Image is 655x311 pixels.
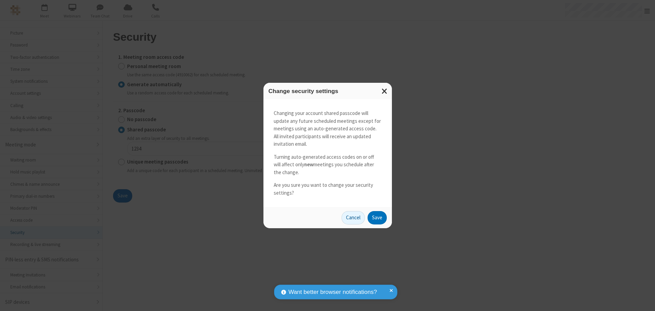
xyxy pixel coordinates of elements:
button: Save [368,211,387,225]
button: Close modal [378,83,392,100]
span: Want better browser notifications? [288,288,377,297]
h3: Change security settings [269,88,387,94]
p: Changing your account shared passcode will update any future scheduled meetings except for meetin... [274,109,382,148]
strong: new [304,161,313,168]
p: Turning auto-generated access codes on or off will affect only meetings you schedule after the ch... [274,153,382,177]
p: Are you sure you want to change your security settings? [274,181,382,197]
button: Cancel [342,211,365,225]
